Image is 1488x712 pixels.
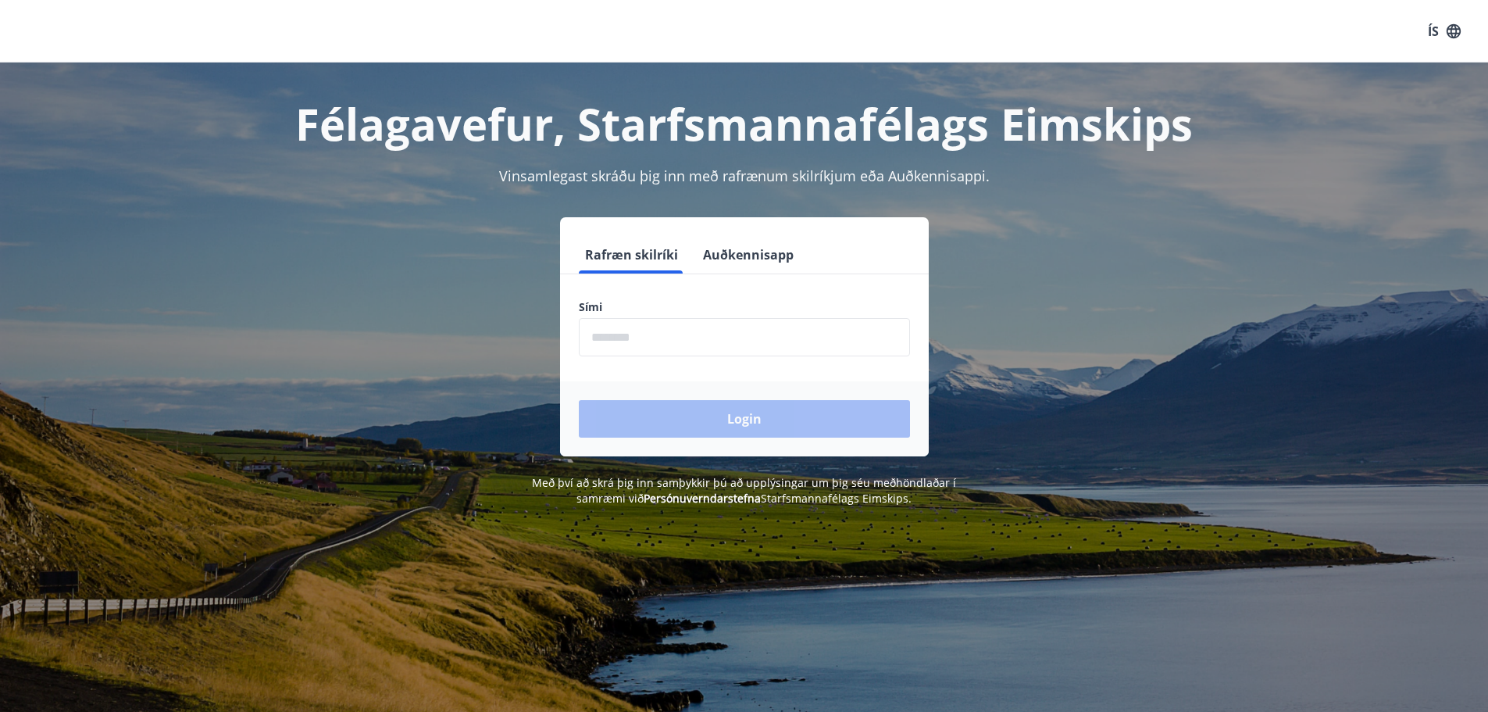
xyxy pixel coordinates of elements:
a: Persónuverndarstefna [644,491,761,506]
button: ÍS [1419,17,1469,45]
h1: Félagavefur, Starfsmannafélags Eimskips [201,94,1288,153]
span: Með því að skrá þig inn samþykkir þú að upplýsingar um þig séu meðhöndlaðar í samræmi við Starfsm... [532,475,956,506]
span: Vinsamlegast skráðu þig inn með rafrænum skilríkjum eða Auðkennisappi. [499,166,990,185]
button: Auðkennisapp [697,236,800,274]
label: Sími [579,299,910,315]
button: Rafræn skilríki [579,236,684,274]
